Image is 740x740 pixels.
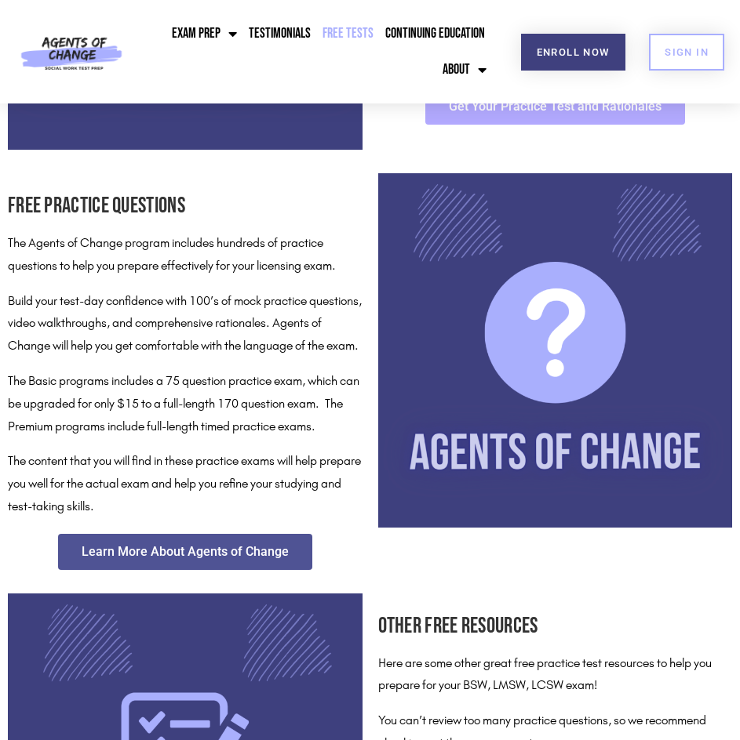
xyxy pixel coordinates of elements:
[521,34,625,71] a: Enroll Now
[158,16,490,88] nav: Menu
[8,370,363,437] p: The Basic programs includes a 75 question practice exam, which can be upgraded for only $15 to a ...
[8,450,363,517] p: The content that you will find in these practice exams will help prepare you well for the actual ...
[665,47,709,57] span: SIGN IN
[8,189,363,224] h2: Free Practice Questions
[378,609,733,644] h2: Other Free Resources
[381,16,489,52] a: Continuing Education
[449,100,662,113] span: Get Your Practice Test and Rationales
[168,16,241,52] a: Exam Prep
[537,47,610,57] span: Enroll Now
[649,34,724,71] a: SIGN IN
[8,232,363,277] p: The Agents of Change program includes hundreds of practice questions to help you prepare effectiv...
[245,16,315,52] a: Testimonials
[319,16,377,52] a: Free Tests
[439,52,490,88] a: About
[378,652,733,698] p: Here are some other great free practice test resources to help you prepare for your BSW, LMSW, LC...
[58,534,312,570] a: Learn More About Agents of Change
[82,546,289,558] span: Learn More About Agents of Change
[425,89,685,125] a: Get Your Practice Test and Rationales
[8,290,363,357] p: Build your test-day confidence with 100’s of mock practice questions, video walkthroughs, and com...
